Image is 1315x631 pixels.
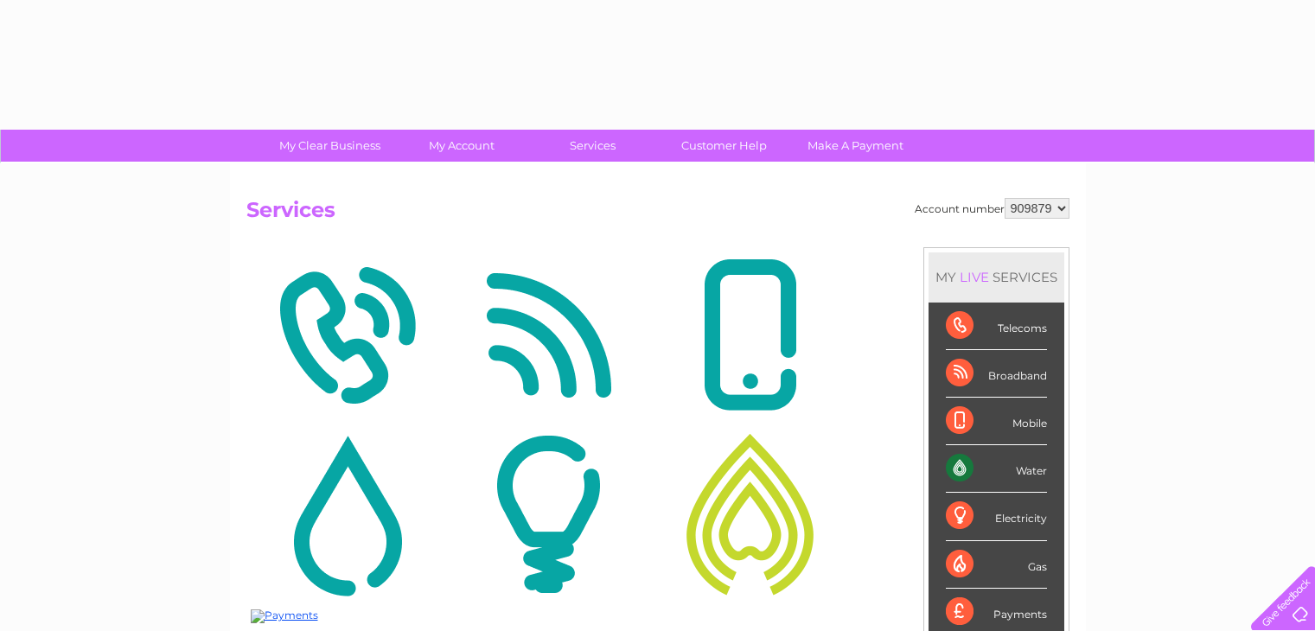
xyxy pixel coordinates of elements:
img: Gas [654,430,846,598]
div: MY SERVICES [929,252,1064,302]
a: Make A Payment [784,130,927,162]
img: Payments [251,609,318,623]
div: Mobile [946,398,1047,445]
div: Telecoms [946,303,1047,350]
img: Broadband [452,252,645,419]
a: Customer Help [653,130,795,162]
img: Mobile [654,252,846,419]
div: Account number [915,198,1069,219]
img: Telecoms [251,252,444,419]
a: My Account [390,130,533,162]
div: LIVE [956,269,993,285]
a: My Clear Business [259,130,401,162]
img: Water [251,430,444,598]
div: Broadband [946,350,1047,398]
img: Electricity [452,430,645,598]
div: Gas [946,541,1047,589]
div: Electricity [946,493,1047,540]
div: Water [946,445,1047,493]
a: Services [521,130,664,162]
h2: Services [246,198,1069,231]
